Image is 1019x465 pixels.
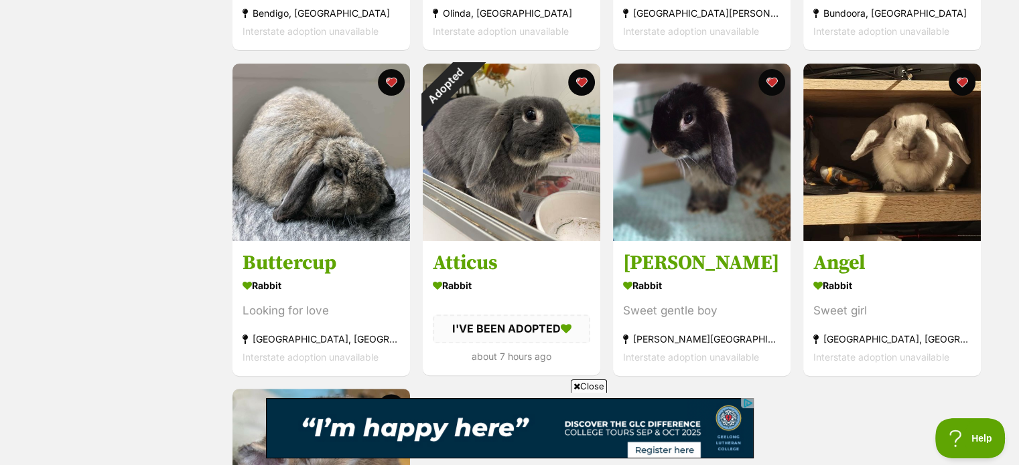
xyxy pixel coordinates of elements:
[266,398,754,458] iframe: Advertisement
[423,230,600,244] a: Adopted
[433,250,590,276] h3: Atticus
[433,347,590,365] div: about 7 hours ago
[813,302,971,320] div: Sweet girl
[623,302,780,320] div: Sweet gentle boy
[813,351,949,363] span: Interstate adoption unavailable
[813,26,949,37] span: Interstate adoption unavailable
[243,330,400,348] div: [GEOGRAPHIC_DATA], [GEOGRAPHIC_DATA]
[813,330,971,348] div: [GEOGRAPHIC_DATA], [GEOGRAPHIC_DATA]
[623,351,759,363] span: Interstate adoption unavailable
[243,276,400,295] div: Rabbit
[243,26,379,37] span: Interstate adoption unavailable
[623,5,780,23] div: [GEOGRAPHIC_DATA][PERSON_NAME][GEOGRAPHIC_DATA]
[232,240,410,376] a: Buttercup Rabbit Looking for love [GEOGRAPHIC_DATA], [GEOGRAPHIC_DATA] Interstate adoption unavai...
[243,302,400,320] div: Looking for love
[378,69,405,96] button: favourite
[803,240,981,376] a: Angel Rabbit Sweet girl [GEOGRAPHIC_DATA], [GEOGRAPHIC_DATA] Interstate adoption unavailable favo...
[232,64,410,241] img: Buttercup
[433,5,590,23] div: Olinda, [GEOGRAPHIC_DATA]
[949,69,975,96] button: favourite
[423,64,600,241] img: Atticus
[571,379,607,393] span: Close
[423,240,600,375] a: Atticus Rabbit I'VE BEEN ADOPTED about 7 hours ago favourite
[433,26,569,37] span: Interstate adoption unavailable
[623,250,780,276] h3: [PERSON_NAME]
[433,314,590,343] div: I'VE BEEN ADOPTED
[243,250,400,276] h3: Buttercup
[623,330,780,348] div: [PERSON_NAME][GEOGRAPHIC_DATA]
[613,240,791,376] a: [PERSON_NAME] Rabbit Sweet gentle boy [PERSON_NAME][GEOGRAPHIC_DATA] Interstate adoption unavaila...
[433,276,590,295] div: Rabbit
[243,351,379,363] span: Interstate adoption unavailable
[935,418,1006,458] iframe: Help Scout Beacon - Open
[568,69,595,96] button: favourite
[803,64,981,241] img: Angel
[623,276,780,295] div: Rabbit
[813,276,971,295] div: Rabbit
[813,5,971,23] div: Bundoora, [GEOGRAPHIC_DATA]
[813,250,971,276] h3: Angel
[243,5,400,23] div: Bendigo, [GEOGRAPHIC_DATA]
[613,64,791,241] img: Floyd
[405,46,484,126] div: Adopted
[623,26,759,37] span: Interstate adoption unavailable
[758,69,785,96] button: favourite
